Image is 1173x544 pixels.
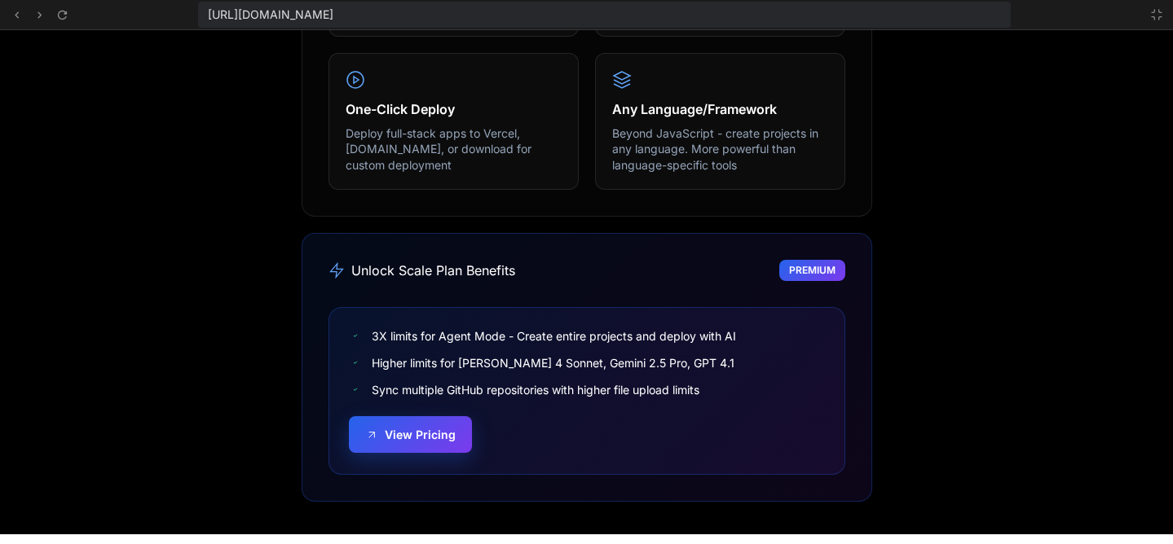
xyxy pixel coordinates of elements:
span: 3X limits for Agent Mode - Create entire projects and deploy with AI [372,327,736,344]
button: View Pricing [349,416,472,453]
span: Higher limits for [PERSON_NAME] 4 Sonnet, Gemini 2.5 Pro, GPT 4.1 [372,354,734,371]
p: Deploy full-stack apps to Vercel, [DOMAIN_NAME], or download for custom deployment [346,125,562,173]
span: [URL][DOMAIN_NAME] [208,7,333,23]
p: Beyond JavaScript - create projects in any language. More powerful than language-specific tools [612,125,828,173]
h4: Any Language/Framework [612,99,828,119]
div: Premium [779,260,845,281]
h4: One-Click Deploy [346,99,562,119]
span: Sync multiple GitHub repositories with higher file upload limits [372,381,699,398]
h3: Unlock Scale Plan Benefits [329,261,515,280]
